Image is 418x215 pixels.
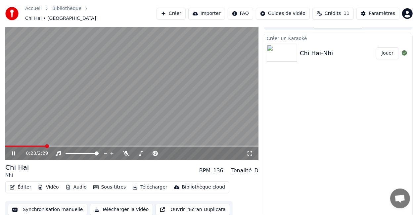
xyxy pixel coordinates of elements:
div: BPM [199,167,210,175]
button: Sous-titres [91,183,129,192]
div: / [26,150,42,157]
span: 2:29 [38,150,48,157]
img: youka [5,7,19,20]
nav: breadcrumb [25,5,157,22]
button: Vidéo [35,183,61,192]
div: Tonalité [231,167,252,175]
button: Éditer [7,183,34,192]
button: Audio [63,183,89,192]
button: FAQ [228,8,253,20]
a: Accueil [25,5,42,12]
button: Guides de vidéo [256,8,310,20]
span: Chi Hai • [GEOGRAPHIC_DATA] [25,15,96,22]
button: Crédits11 [312,8,354,20]
span: 0:23 [26,150,36,157]
button: Paramètres [356,8,399,20]
div: Ouvrir le chat [390,189,410,208]
div: Nhi [5,172,29,179]
div: Chi Hai-Nhi [300,49,333,58]
div: Chi Hai [5,163,29,172]
div: D [255,167,258,175]
button: Créer [157,8,186,20]
button: Jouer [376,47,399,59]
button: Télécharger [130,183,170,192]
div: Bibliothèque cloud [182,184,225,191]
span: 11 [344,10,349,17]
button: Importer [188,8,225,20]
span: Crédits [325,10,341,17]
div: Créer un Karaoké [264,34,412,42]
div: Paramètres [369,10,395,17]
a: Bibliothèque [52,5,81,12]
div: 136 [213,167,223,175]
